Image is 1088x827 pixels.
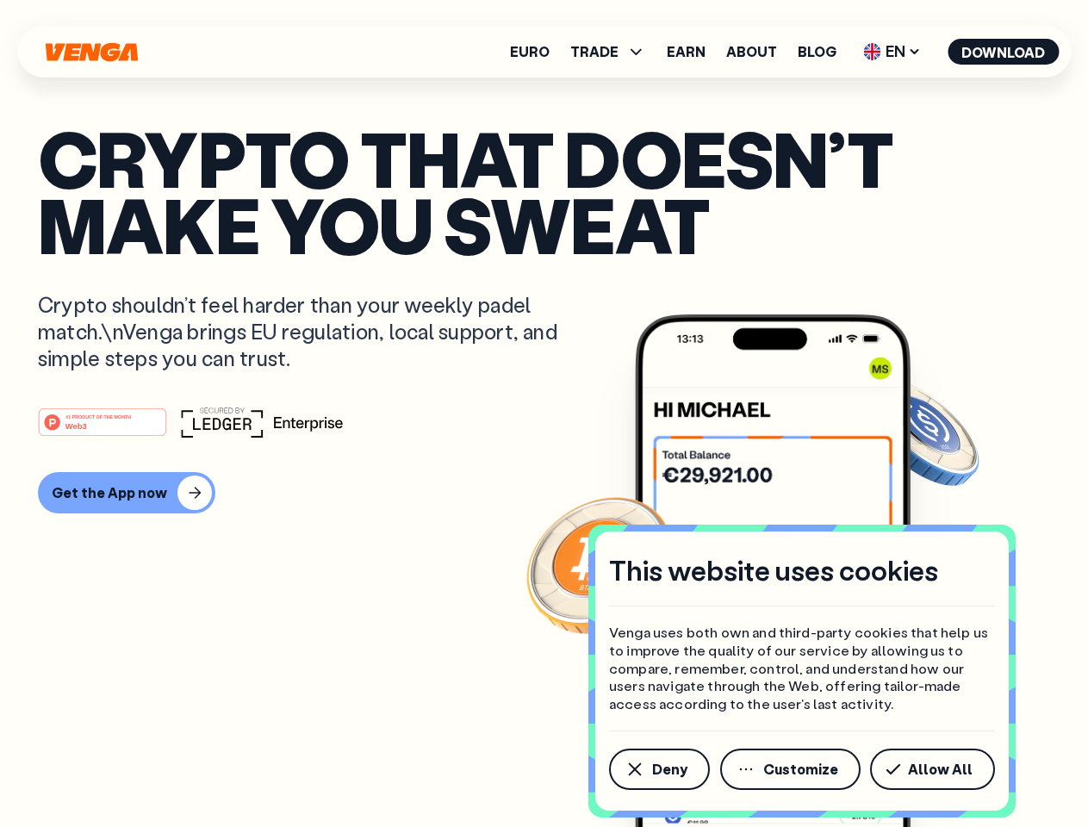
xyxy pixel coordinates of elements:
span: EN [857,38,927,65]
tspan: #1 PRODUCT OF THE MONTH [65,413,131,419]
p: Crypto that doesn’t make you sweat [38,125,1050,257]
h4: This website uses cookies [609,552,938,588]
a: Get the App now [38,472,1050,513]
button: Download [948,39,1059,65]
span: TRADE [570,41,646,62]
img: Bitcoin [523,487,678,642]
img: USDC coin [859,370,983,494]
a: Euro [510,45,550,59]
button: Deny [609,749,710,790]
img: flag-uk [863,43,880,60]
button: Customize [720,749,861,790]
button: Get the App now [38,472,215,513]
span: Deny [652,762,687,776]
button: Allow All [870,749,995,790]
p: Crypto shouldn’t feel harder than your weekly padel match.\nVenga brings EU regulation, local sup... [38,291,582,372]
a: Blog [798,45,836,59]
a: #1 PRODUCT OF THE MONTHWeb3 [38,418,167,440]
div: Get the App now [52,484,167,501]
p: Venga uses both own and third-party cookies that help us to improve the quality of our service by... [609,624,995,713]
a: Earn [667,45,706,59]
span: Allow All [908,762,973,776]
svg: Home [43,42,140,62]
tspan: Web3 [65,420,87,430]
a: About [726,45,777,59]
span: TRADE [570,45,619,59]
span: Customize [763,762,838,776]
